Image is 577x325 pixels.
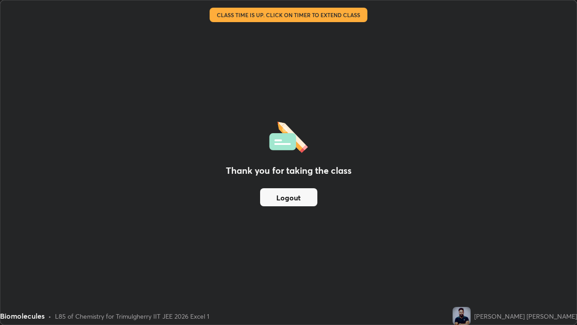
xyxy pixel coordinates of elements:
button: Logout [260,188,317,206]
h2: Thank you for taking the class [226,164,352,177]
div: [PERSON_NAME] [PERSON_NAME] [474,311,577,321]
img: 7de41a6c479e42fd88d8a542358657b1.jpg [453,307,471,325]
img: offlineFeedback.1438e8b3.svg [269,119,308,153]
div: • [48,311,51,321]
div: L85 of Chemistry for Trimulgherry IIT JEE 2026 Excel 1 [55,311,209,321]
